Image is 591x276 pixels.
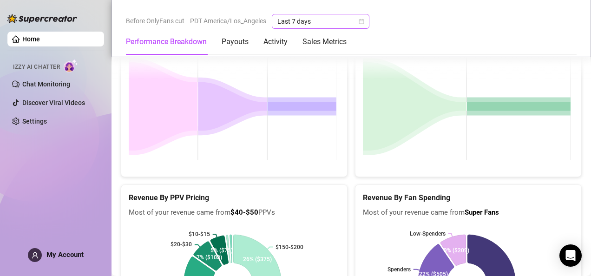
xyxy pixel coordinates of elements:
text: $20-$30 [171,241,192,248]
a: Home [22,35,40,43]
text: Low-Spenders [410,230,446,237]
span: Most of your revenue came from [363,207,574,218]
text: Spenders [387,266,411,273]
span: Last 7 days [277,14,364,28]
img: logo-BBDzfeDw.svg [7,14,77,23]
a: Discover Viral Videos [22,99,85,106]
img: AI Chatter [64,59,78,72]
div: Sales Metrics [302,36,347,47]
span: Most of your revenue came from PPVs [129,207,340,218]
h5: Revenue By PPV Pricing [129,192,340,204]
div: Open Intercom Messenger [559,244,582,267]
span: My Account [46,250,84,259]
div: Payouts [222,36,249,47]
span: Before OnlyFans cut [126,14,184,28]
b: Super Fans [465,208,499,217]
h5: Revenue By Fan Spending [363,192,574,204]
a: Settings [22,118,47,125]
text: $10-$15 [189,231,210,237]
span: Izzy AI Chatter [13,63,60,72]
div: Activity [263,36,288,47]
span: user [32,252,39,259]
span: calendar [359,19,364,24]
text: $150-$200 [276,243,303,250]
b: $40-$50 [230,208,258,217]
span: PDT America/Los_Angeles [190,14,266,28]
a: Chat Monitoring [22,80,70,88]
div: Performance Breakdown [126,36,207,47]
